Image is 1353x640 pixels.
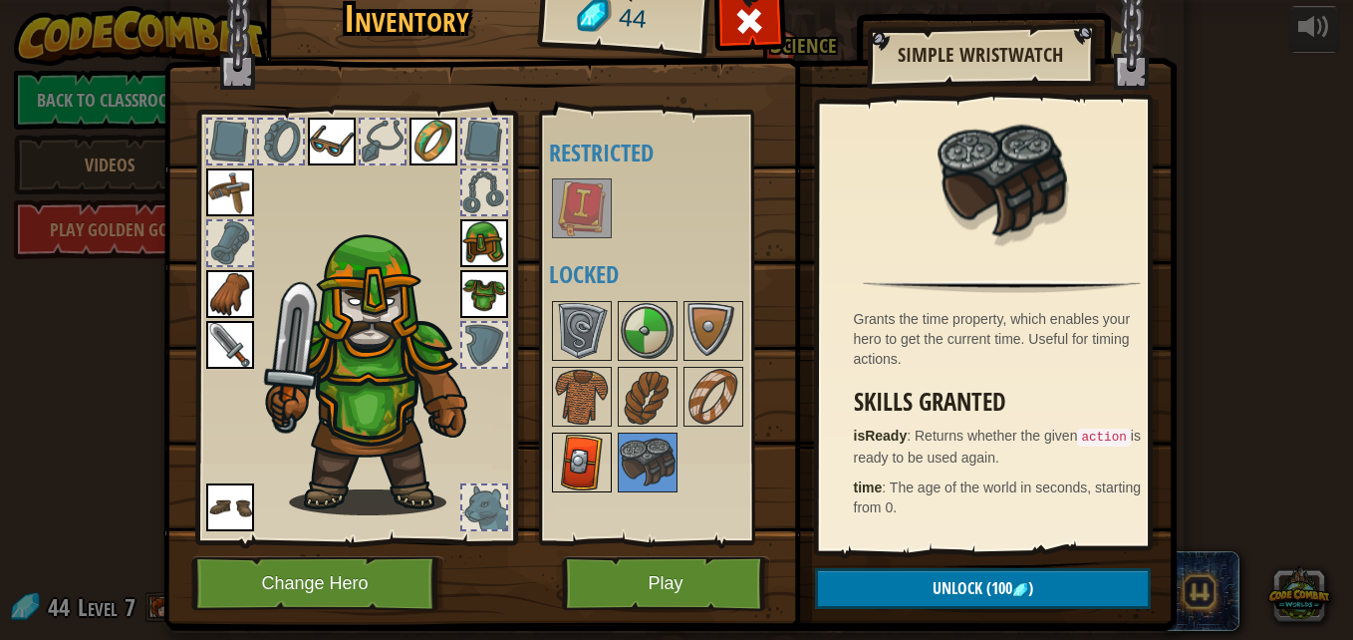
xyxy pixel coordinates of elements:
img: portrait.png [409,118,457,165]
span: Returns whether the given is ready to be used again. [854,428,1141,466]
img: portrait.png [460,270,508,318]
h4: Locked [549,261,799,287]
h3: Skills Granted [854,389,1161,416]
span: : [882,480,890,495]
strong: isReady [854,428,908,444]
img: gem.png [1012,582,1028,598]
span: : [907,428,915,444]
img: portrait.png [620,303,676,359]
img: portrait.png [620,369,676,425]
h4: Restricted [549,140,799,165]
img: portrait.png [206,270,254,318]
code: action [1077,429,1130,447]
div: Grants the time property, which enables your hero to get the current time. Useful for timing acti... [854,309,1161,369]
button: Unlock(100) [815,568,1151,609]
img: portrait.png [206,321,254,369]
img: male.png [256,225,500,515]
img: portrait.png [554,303,610,359]
img: portrait.png [938,117,1067,246]
h2: Simple Wristwatch [887,44,1074,66]
img: portrait.png [206,483,254,531]
strong: time [854,480,883,495]
img: portrait.png [554,180,610,236]
button: Play [562,556,770,611]
img: portrait.png [685,303,741,359]
img: portrait.png [206,168,254,216]
span: (100 [982,577,1012,599]
span: ) [1028,577,1033,599]
span: The age of the world in seconds, starting from 0. [854,480,1141,515]
img: portrait.png [554,435,610,490]
img: portrait.png [685,369,741,425]
span: Unlock [933,577,982,599]
img: portrait.png [460,219,508,267]
button: Change Hero [191,556,444,611]
img: portrait.png [620,435,676,490]
img: portrait.png [554,369,610,425]
img: portrait.png [308,118,356,165]
img: hr.png [863,280,1140,293]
